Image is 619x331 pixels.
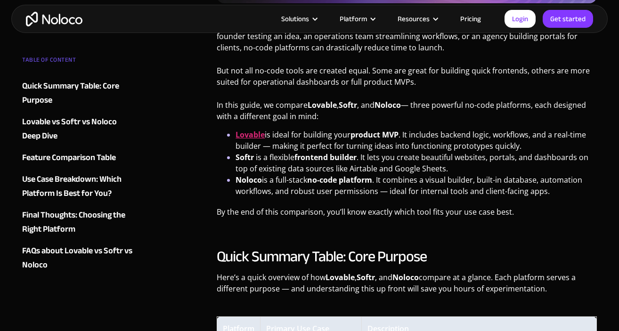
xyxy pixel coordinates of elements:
li: is a full-stack . It combines a visual builder, built-in database, automation workflows, and robu... [236,174,597,197]
a: Use Case Breakdown: Which Platform Is Best for You? [22,172,136,201]
div: TABLE OF CONTENT [22,53,136,72]
strong: frontend builder [294,152,357,162]
div: Solutions [281,13,309,25]
strong: Noloco [375,100,401,110]
div: Feature Comparison Table [22,151,116,165]
div: Resources [398,13,430,25]
a: FAQs about Lovable vs Softr vs Noloco [22,244,136,272]
a: Noloco [236,175,262,185]
strong: Lovable [326,272,355,283]
p: Here’s a quick overview of how , , and compare at a glance. Each platform serves a different purp... [217,272,597,301]
a: Final Thoughts: Choosing the Right Platform [22,208,136,236]
strong: Softr [339,100,357,110]
div: Platform [328,13,386,25]
a: Lovable [236,129,265,140]
a: Lovable vs Softr vs Noloco Deep Dive [22,115,136,143]
a: Login [505,10,536,28]
a: Feature Comparison Table [22,151,136,165]
a: Quick Summary Table: Core Purpose [22,79,136,107]
a: Get started [543,10,593,28]
p: But not all no-code tools are created equal. Some are great for building quick frontends, others ... [217,65,597,95]
strong: Noloco [392,272,419,283]
div: Solutions [269,13,328,25]
strong: Softr [236,152,254,162]
h2: Quick Summary Table: Core Purpose [217,247,597,266]
strong: Softr [357,272,375,283]
a: Softr [236,152,256,162]
strong: Lovable [308,100,337,110]
li: is a flexible . It lets you create beautiful websites, portals, and dashboards on top of existing... [236,152,597,174]
p: By the end of this comparison, you’ll know exactly which tool fits your use case best. [217,206,597,225]
li: is ideal for building your . It includes backend logic, workflows, and a real-time builder — maki... [236,129,597,152]
a: Pricing [448,13,493,25]
p: In this guide, we compare , , and — three powerful no-code platforms, each designed with a differ... [217,99,597,129]
strong: product MVP [350,129,399,140]
a: home [26,12,82,26]
div: Resources [386,13,448,25]
strong: no-code platform [307,175,372,185]
div: Platform [340,13,367,25]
